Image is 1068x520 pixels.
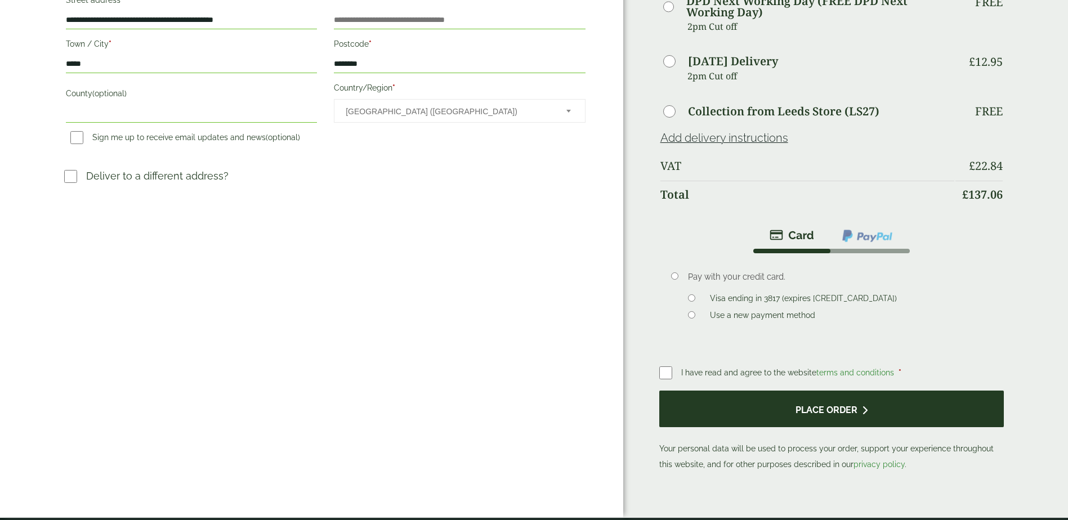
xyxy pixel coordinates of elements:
img: stripe.png [770,228,814,242]
abbr: required [109,39,111,48]
p: Pay with your credit card. [688,271,986,283]
input: Sign me up to receive email updates and news(optional) [70,131,83,144]
span: I have read and agree to the website [681,368,896,377]
a: privacy policy [853,460,905,469]
a: Add delivery instructions [660,131,788,145]
bdi: 12.95 [969,54,1003,69]
label: Collection from Leeds Store (LS27) [688,106,879,117]
label: Postcode [334,36,585,55]
p: Free [975,105,1003,118]
span: (optional) [266,133,300,142]
th: Total [660,181,955,208]
span: United Kingdom (UK) [346,100,551,123]
span: Country/Region [334,99,585,123]
span: £ [962,187,968,202]
label: Use a new payment method [705,311,820,323]
span: £ [969,54,975,69]
p: Deliver to a different address? [86,168,229,183]
a: terms and conditions [816,368,894,377]
span: £ [969,158,975,173]
label: Town / City [66,36,317,55]
p: Your personal data will be used to process your order, support your experience throughout this we... [659,391,1004,472]
th: VAT [660,153,955,180]
label: Sign me up to receive email updates and news [66,133,305,145]
abbr: required [392,83,395,92]
bdi: 22.84 [969,158,1003,173]
label: Country/Region [334,80,585,99]
span: (optional) [92,89,127,98]
abbr: required [899,368,901,377]
label: [DATE] Delivery [688,56,778,67]
p: 2pm Cut off [687,18,955,35]
label: Visa ending in 3817 (expires [CREDIT_CARD_DATA]) [705,294,901,306]
button: Place order [659,391,1004,427]
img: ppcp-gateway.png [841,228,893,243]
p: 2pm Cut off [687,68,955,84]
abbr: required [369,39,372,48]
bdi: 137.06 [962,187,1003,202]
label: County [66,86,317,105]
